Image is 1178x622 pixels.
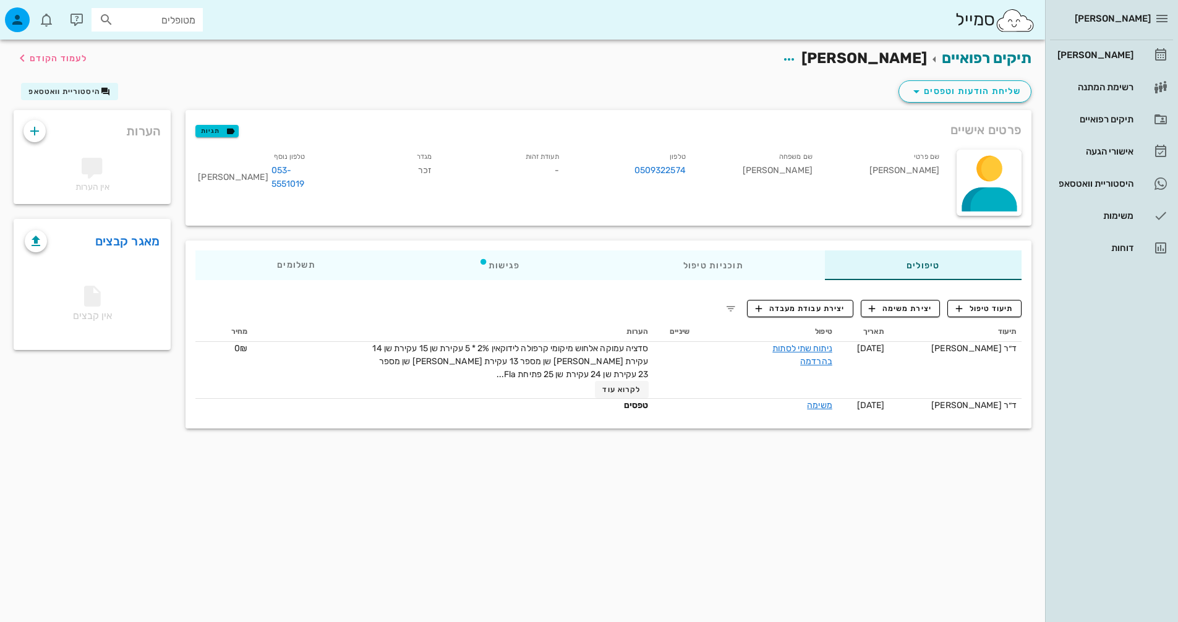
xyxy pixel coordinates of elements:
a: אישורי הגעה [1050,137,1173,166]
a: תיקים רפואיים [1050,104,1173,134]
span: יצירת עבודת מעבדה [756,303,845,314]
button: תיעוד טיפול [947,300,1022,317]
th: הערות [252,322,653,342]
span: היסטוריית וואטסאפ [28,87,100,96]
th: שיניים [654,322,694,342]
span: [PERSON_NAME] [801,49,927,67]
span: אין הערות [75,182,109,192]
span: סדציה עמוקה אלחוש מיקומי קרפולה לידוקאין 2% * 5 עקירת שן 15 עקירת שן 14 עקירת [PERSON_NAME] שן מס... [372,343,648,380]
span: - [555,165,559,176]
th: טיפול [694,322,837,342]
button: לעמוד הקודם [15,47,87,69]
span: תיעוד טיפול [956,303,1014,314]
button: לקרוא עוד [595,381,649,398]
div: [PERSON_NAME] [822,147,949,198]
span: תגיות [201,126,233,137]
a: תיקים רפואיים [942,49,1031,67]
a: [PERSON_NAME] [1050,40,1173,70]
div: משימות [1055,211,1133,221]
div: [PERSON_NAME] [1055,50,1133,60]
span: [DATE] [857,343,885,354]
a: 053-5551019 [271,164,305,191]
button: יצירת משימה [861,300,941,317]
a: 0509322574 [634,164,686,177]
span: אין קבצים [73,289,112,322]
span: יצירת משימה [869,303,932,314]
span: [DATE] [857,400,885,411]
button: תגיות [195,125,239,137]
a: ניתוח שתי לסתות בהרדמה [772,343,832,367]
div: הערות [14,110,171,146]
div: דוחות [1055,243,1133,253]
small: שם משפחה [779,153,813,161]
span: תשלומים [277,261,315,270]
th: תיעוד [889,322,1022,342]
th: תאריך [837,322,889,342]
span: לעמוד הקודם [30,53,87,64]
div: ד״ר [PERSON_NAME] [894,399,1017,412]
div: [PERSON_NAME] [696,147,822,198]
th: מחיר [195,322,252,342]
button: שליחת הודעות וטפסים [898,80,1031,103]
a: רשימת המתנה [1050,72,1173,102]
small: שם פרטי [914,153,939,161]
small: טלפון [670,153,686,161]
img: SmileCloud logo [995,8,1035,33]
span: פרטים אישיים [950,120,1022,140]
div: היסטוריית וואטסאפ [1055,179,1133,189]
div: תוכניות טיפול [602,250,825,280]
span: שליחת הודעות וטפסים [909,84,1021,99]
button: יצירת עבודת מעבדה [747,300,853,317]
div: רשימת המתנה [1055,82,1133,92]
div: טיפולים [825,250,1022,280]
span: תג [36,10,44,17]
a: משימה [807,400,832,411]
small: תעודת זהות [526,153,559,161]
div: [PERSON_NAME] [198,164,305,191]
div: סמייל [955,7,1035,33]
a: דוחות [1050,233,1173,263]
div: פגישות [397,250,602,280]
a: משימות [1050,201,1173,231]
a: תגהיסטוריית וואטסאפ [1050,169,1173,198]
button: היסטוריית וואטסאפ [21,83,118,100]
small: מגדר [417,153,432,161]
div: ד״ר [PERSON_NAME] [894,342,1017,355]
a: מאגר קבצים [95,231,160,251]
small: טלפון נוסף [274,153,305,161]
span: 0₪ [234,343,247,354]
span: [PERSON_NAME] [1075,13,1151,24]
div: תיקים רפואיים [1055,114,1133,124]
div: טפסים [257,399,648,412]
div: אישורי הגעה [1055,147,1133,156]
div: זכר [315,147,442,198]
span: לקרוא עוד [602,385,641,394]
